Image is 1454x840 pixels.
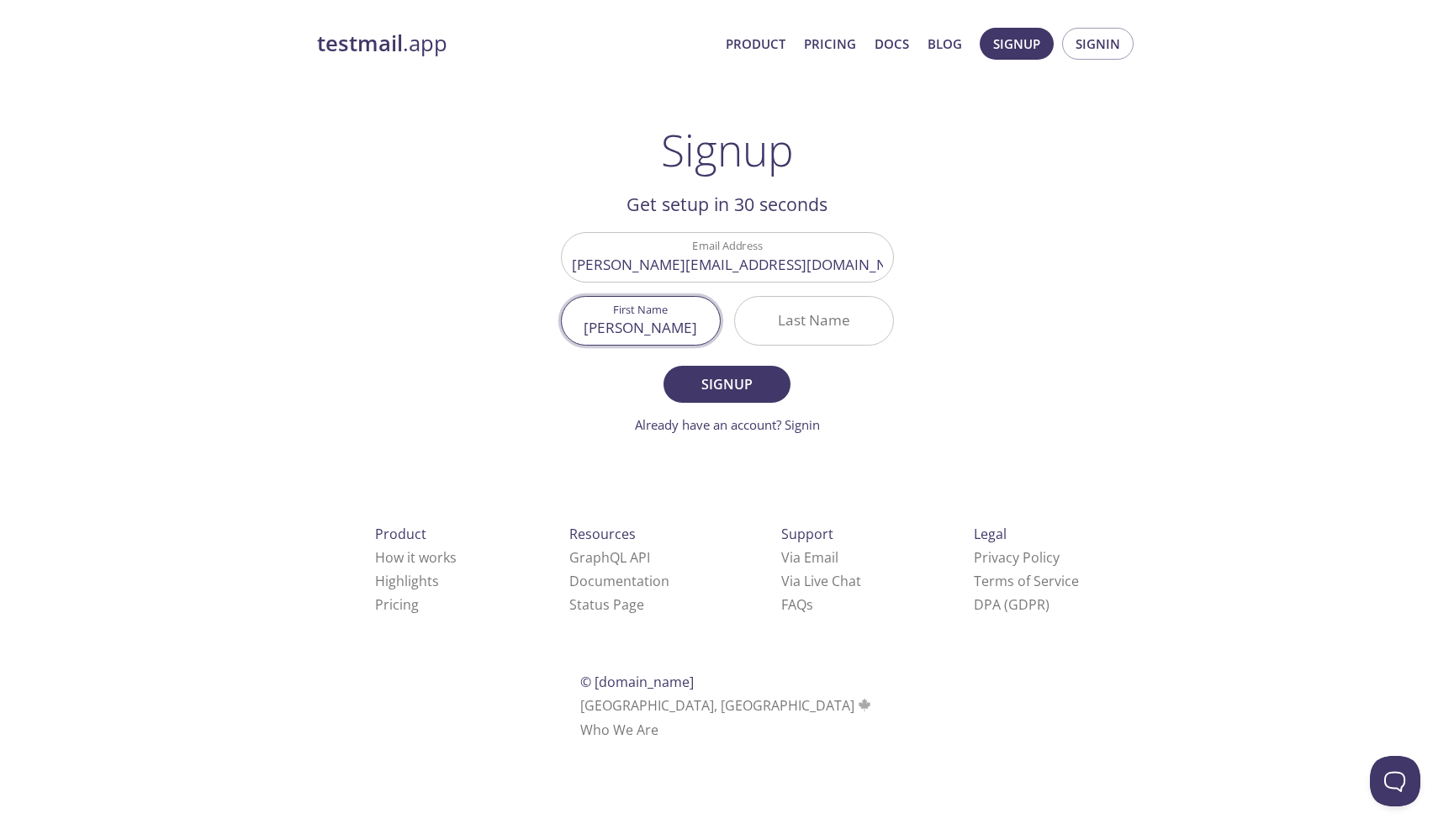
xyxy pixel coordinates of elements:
a: Highlights [375,572,439,590]
h2: Get setup in 30 seconds [561,190,894,219]
span: [GEOGRAPHIC_DATA], [GEOGRAPHIC_DATA] [580,696,874,715]
a: GraphQL API [569,548,650,567]
span: Support [781,525,833,543]
a: Who We Are [580,721,658,739]
span: Resources [569,525,636,543]
button: Signin [1062,28,1134,60]
span: Signin [1076,33,1120,55]
a: Documentation [569,572,669,590]
a: Via Live Chat [781,572,861,590]
span: Legal [974,525,1007,543]
h1: Signup [661,124,794,175]
iframe: Help Scout Beacon - Open [1370,756,1420,806]
a: How it works [375,548,457,567]
a: testmail.app [317,29,712,58]
strong: testmail [317,29,403,58]
a: Pricing [804,33,856,55]
span: © [DOMAIN_NAME] [580,673,694,691]
a: Terms of Service [974,572,1079,590]
a: Product [726,33,785,55]
span: s [806,595,813,614]
span: Signup [993,33,1040,55]
span: Product [375,525,426,543]
a: Already have an account? Signin [635,416,820,433]
a: Via Email [781,548,838,567]
a: Blog [928,33,962,55]
a: Status Page [569,595,644,614]
a: FAQ [781,595,813,614]
button: Signup [664,366,790,403]
a: Docs [875,33,909,55]
a: Pricing [375,595,419,614]
button: Signup [980,28,1054,60]
a: DPA (GDPR) [974,595,1050,614]
span: Signup [682,372,771,396]
a: Privacy Policy [974,548,1060,567]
